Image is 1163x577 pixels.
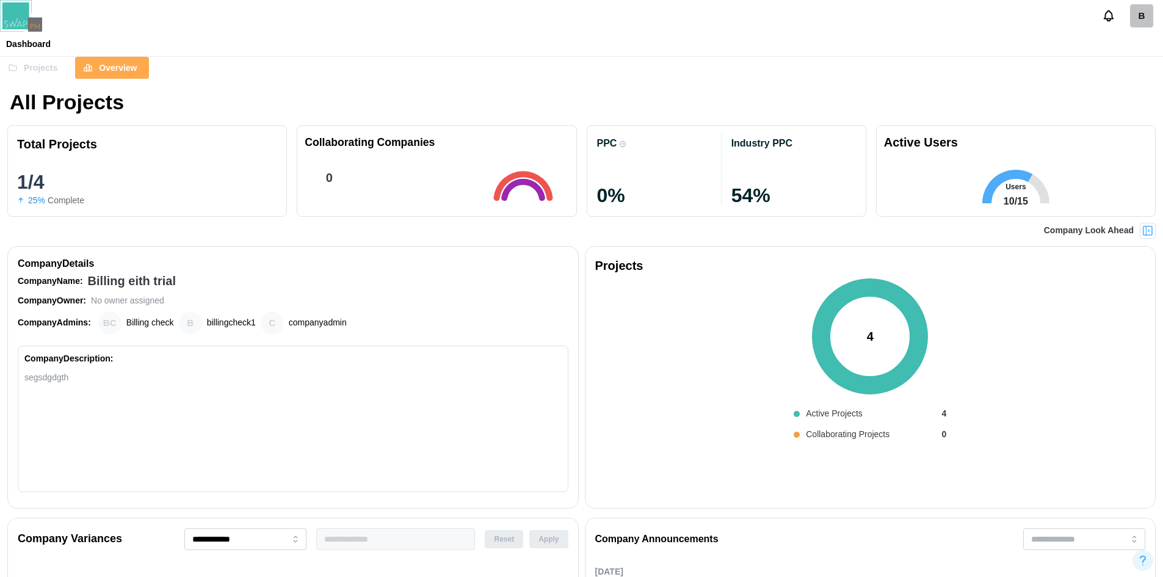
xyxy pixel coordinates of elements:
[884,133,958,152] div: Active Users
[18,296,86,305] strong: Company Owner:
[1098,5,1119,26] button: Notifications
[597,186,722,205] div: 0 %
[261,311,284,335] div: companyadmin
[17,172,277,192] div: 1/4
[91,294,164,308] div: No owner assigned
[595,256,1146,275] div: Projects
[1130,4,1153,27] div: B
[941,428,946,441] div: 0
[867,327,874,346] div: 4
[48,194,84,208] div: Complete
[595,532,719,547] div: Company Announcements
[18,275,83,288] div: Company Name:
[24,57,57,78] span: Projects
[207,316,256,330] div: billingcheck1
[17,135,97,154] div: Total Projects
[75,57,148,79] button: Overview
[941,407,946,421] div: 4
[24,352,113,366] div: Company Description:
[126,316,174,330] div: Billing check
[18,256,568,272] div: Company Details
[731,186,856,205] div: 54 %
[24,371,562,384] div: segsdgdgth
[289,316,347,330] div: companyadmin
[99,57,137,78] span: Overview
[6,40,51,48] div: Dashboard
[731,137,792,149] div: Industry PPC
[806,428,889,441] div: Collaborating Projects
[28,194,45,208] div: 25%
[18,318,91,327] strong: Company Admins:
[326,169,333,187] div: 0
[10,89,124,115] h1: All Projects
[179,311,202,335] div: billingcheck1
[88,272,176,291] div: Billing eith trial
[597,137,617,149] div: PPC
[1142,225,1154,237] img: Project Look Ahead Button
[1044,224,1134,238] div: Company Look Ahead
[806,407,863,421] div: Active Projects
[18,531,122,548] div: Company Variances
[1130,4,1153,27] a: billingcheck2
[98,311,121,335] div: Billing check
[305,137,435,148] div: Collaborating Companies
